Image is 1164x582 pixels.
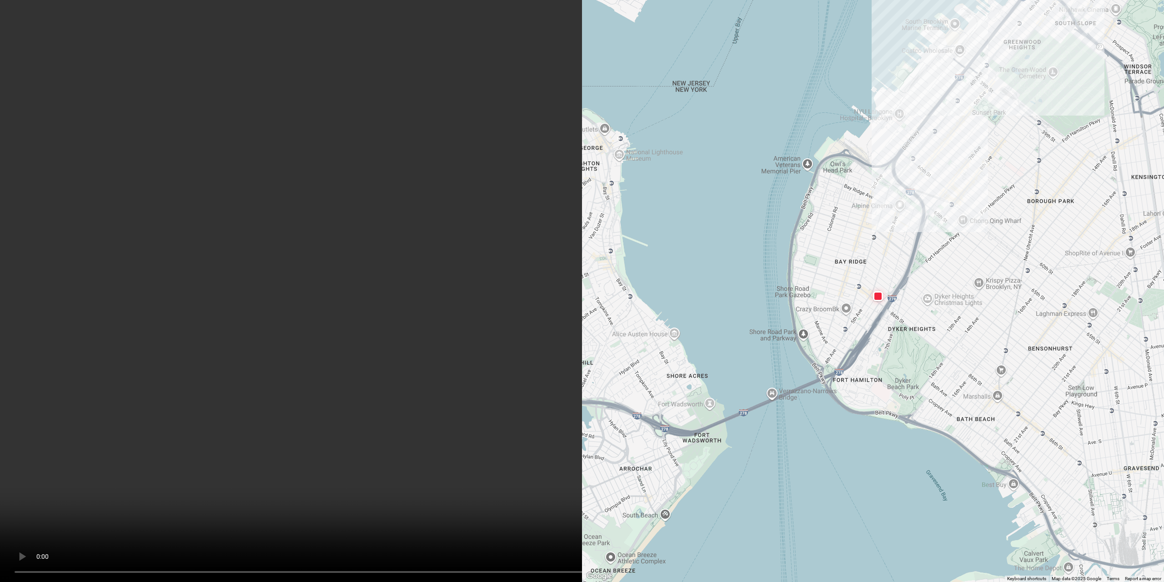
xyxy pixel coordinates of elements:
[1107,576,1119,581] a: Terms (opens in new tab)
[1007,576,1046,582] button: Keyboard shortcuts
[1052,576,1101,581] span: Map data ©2025 Google
[584,570,614,582] a: Open this area in Google Maps (opens a new window)
[584,570,614,582] img: Google
[1125,576,1161,581] a: Report a map error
